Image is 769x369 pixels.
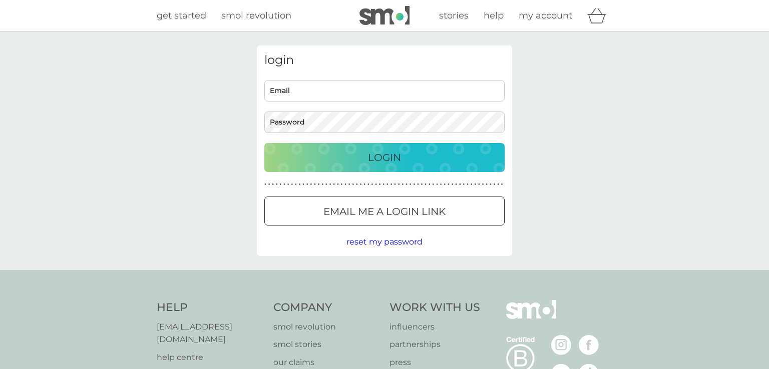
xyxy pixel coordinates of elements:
p: ● [318,182,320,187]
p: ● [497,182,499,187]
p: ● [429,182,431,187]
a: [EMAIL_ADDRESS][DOMAIN_NAME] [157,320,263,346]
p: ● [280,182,282,187]
p: ● [363,182,365,187]
p: ● [344,182,346,187]
img: smol [359,6,410,25]
p: ● [436,182,438,187]
p: ● [486,182,488,187]
p: ● [391,182,393,187]
p: ● [352,182,354,187]
p: ● [421,182,423,187]
p: ● [382,182,384,187]
p: ● [360,182,362,187]
img: visit the smol Instagram page [551,335,571,355]
p: ● [410,182,412,187]
span: reset my password [346,237,423,246]
p: ● [474,182,476,187]
p: ● [459,182,461,187]
a: help [484,8,504,23]
p: ● [440,182,442,187]
p: ● [406,182,408,187]
p: ● [314,182,316,187]
p: ● [302,182,304,187]
p: ● [325,182,327,187]
p: ● [417,182,419,187]
p: ● [356,182,358,187]
p: ● [287,182,289,187]
p: ● [276,182,278,187]
p: ● [463,182,465,187]
p: ● [471,182,473,187]
p: ● [299,182,301,187]
p: Login [368,149,401,165]
button: Login [264,143,505,172]
span: help [484,10,504,21]
p: ● [264,182,266,187]
p: ● [268,182,270,187]
img: visit the smol Facebook page [579,335,599,355]
a: help centre [157,351,263,364]
p: ● [490,182,492,187]
p: ● [398,182,400,187]
p: ● [333,182,335,187]
p: ● [413,182,415,187]
p: ● [341,182,343,187]
img: smol [506,300,556,334]
a: smol revolution [273,320,380,333]
p: ● [348,182,350,187]
p: ● [448,182,450,187]
p: ● [425,182,427,187]
p: ● [433,182,435,187]
a: get started [157,8,206,23]
button: Email me a login link [264,196,505,225]
h4: Help [157,300,263,315]
p: ● [455,182,457,187]
a: press [390,356,480,369]
div: basket [587,5,612,25]
h4: Work With Us [390,300,480,315]
p: ● [452,182,454,187]
p: ● [321,182,323,187]
p: ● [387,182,389,187]
p: ● [329,182,331,187]
p: ● [501,182,503,187]
button: reset my password [346,235,423,248]
h3: login [264,53,505,67]
p: Email me a login link [323,203,446,219]
span: get started [157,10,206,21]
p: ● [394,182,396,187]
span: smol revolution [221,10,291,21]
p: ● [310,182,312,187]
p: ● [272,182,274,187]
a: partnerships [390,338,480,351]
a: my account [519,8,572,23]
p: ● [444,182,446,187]
p: ● [494,182,496,187]
a: stories [439,8,469,23]
a: smol revolution [221,8,291,23]
p: ● [283,182,285,187]
p: ● [482,182,484,187]
span: my account [519,10,572,21]
h4: Company [273,300,380,315]
p: ● [291,182,293,187]
p: ● [478,182,480,187]
a: smol stories [273,338,380,351]
p: ● [295,182,297,187]
p: ● [467,182,469,187]
a: influencers [390,320,480,333]
p: ● [379,182,381,187]
p: ● [306,182,308,187]
p: ● [371,182,373,187]
p: ● [375,182,377,187]
a: our claims [273,356,380,369]
p: ● [367,182,369,187]
p: ● [337,182,339,187]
